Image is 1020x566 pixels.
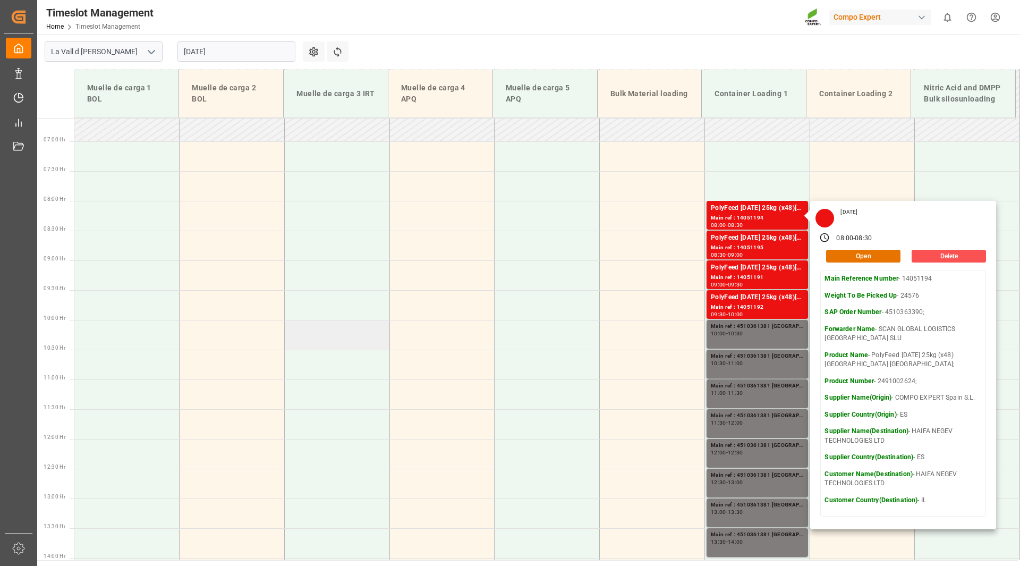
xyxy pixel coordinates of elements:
p: - PolyFeed [DATE] 25kg (x48)[GEOGRAPHIC_DATA] [GEOGRAPHIC_DATA]; [824,351,982,369]
div: 10:00 [728,312,743,317]
div: 13:00 [728,480,743,485]
input: Type to search/select [45,41,163,62]
div: 09:00 [711,282,726,287]
div: 10:30 [728,331,743,336]
div: - [726,539,728,544]
div: Main ref : 14051192 [711,303,804,312]
div: Container Loading 2 [815,84,902,104]
div: - [726,480,728,485]
p: - ES [824,453,982,462]
input: DD.MM.YYYY [177,41,295,62]
div: 11:00 [711,391,726,395]
div: 09:30 [711,312,726,317]
p: - IL [824,496,982,505]
div: 13:30 [711,539,726,544]
a: Home [46,23,64,30]
p: - SCAN GLOBAL LOGISTICS [GEOGRAPHIC_DATA] SLU [824,325,982,343]
div: Timeslot Management [46,5,154,21]
div: Muelle de carga 3 IRT [292,84,379,104]
button: Open [826,250,900,263]
div: PolyFeed [DATE] 25kg (x48)[GEOGRAPHIC_DATA] [GEOGRAPHIC_DATA]; [711,292,804,303]
div: 08:30 [855,234,872,243]
div: 08:30 [711,252,726,257]
div: - [726,510,728,514]
span: 12:00 Hr [44,434,65,440]
strong: Customer Name(Destination) [824,470,912,478]
strong: Supplier Country(Origin) [824,411,896,418]
div: 09:30 [728,282,743,287]
strong: Supplier Country(Destination) [824,453,913,461]
p: - 24576 [824,291,982,301]
div: Main ref : 4510361381 [GEOGRAPHIC_DATA] [711,382,804,391]
div: Nitric Acid and DMPP Bulk silosunloading [920,78,1007,109]
button: show 0 new notifications [936,5,959,29]
strong: SAP Order Number [824,308,881,316]
strong: Product Number [824,377,874,385]
div: 09:00 [728,252,743,257]
span: 08:30 Hr [44,226,65,232]
div: - [726,361,728,366]
p: - 14051194 [824,274,982,284]
div: 11:00 [728,361,743,366]
div: Container Loading 1 [710,84,797,104]
div: 08:00 [836,234,853,243]
div: - [726,282,728,287]
div: - [726,420,728,425]
button: Help Center [959,5,983,29]
div: 10:30 [711,361,726,366]
div: 11:30 [711,420,726,425]
div: Bulk Material loading [606,84,693,104]
div: 08:30 [728,223,743,227]
button: Delete [912,250,986,263]
span: 14:00 Hr [44,553,65,559]
span: 11:00 Hr [44,375,65,381]
div: - [726,223,728,227]
button: open menu [143,44,159,60]
div: Main ref : 4510361381 [GEOGRAPHIC_DATA] [711,411,804,420]
span: 07:30 Hr [44,166,65,172]
strong: Supplier Name(Origin) [824,394,891,401]
div: PolyFeed [DATE] 25kg (x48)[GEOGRAPHIC_DATA] [GEOGRAPHIC_DATA]; [711,263,804,273]
div: 08:00 [711,223,726,227]
strong: Customer Country(Destination) [824,496,917,504]
img: Screenshot%202023-09-29%20at%2010.02.21.png_1712312052.png [805,8,822,27]
strong: Main Reference Number [824,275,898,282]
div: Main ref : 14051191 [711,273,804,282]
span: 10:00 Hr [44,315,65,321]
span: 11:30 Hr [44,404,65,410]
div: 10:00 [711,331,726,336]
div: 12:00 [728,420,743,425]
div: Main ref : 4510361381 [GEOGRAPHIC_DATA] [711,471,804,480]
div: Muelle de carga 1 BOL [83,78,170,109]
div: - [726,252,728,257]
div: 12:30 [728,450,743,455]
strong: Supplier Name(Destination) [824,427,908,435]
div: - [726,312,728,317]
p: - HAIFA NEGEV TECHNOLOGIES LTD [824,470,982,488]
div: Muelle de carga 2 BOL [188,78,275,109]
p: - HAIFA NEGEV TECHNOLOGIES LTD [824,427,982,445]
div: 11:30 [728,391,743,395]
p: - COMPO EXPERT Spain S.L. [824,393,982,403]
p: - 2491002624; [824,377,982,386]
span: 09:00 Hr [44,256,65,261]
div: - [726,391,728,395]
strong: Forwarder Name [824,325,875,333]
div: PolyFeed [DATE] 25kg (x48)[GEOGRAPHIC_DATA] [GEOGRAPHIC_DATA]; [711,203,804,214]
div: Muelle de carga 4 APQ [397,78,484,109]
button: Compo Expert [829,7,936,27]
div: Main ref : 4510361381 [GEOGRAPHIC_DATA] [711,352,804,361]
div: PolyFeed [DATE] 25kg (x48)[GEOGRAPHIC_DATA] [GEOGRAPHIC_DATA]; [711,233,804,243]
span: 10:30 Hr [44,345,65,351]
span: 08:00 Hr [44,196,65,202]
span: 13:00 Hr [44,494,65,500]
div: Main ref : 4510361381 [GEOGRAPHIC_DATA] [711,322,804,331]
span: 13:30 Hr [44,523,65,529]
div: 12:30 [711,480,726,485]
strong: Weight To Be Picked Up [824,292,897,299]
div: Main ref : 14051195 [711,243,804,252]
span: 09:30 Hr [44,285,65,291]
div: - [726,331,728,336]
span: 12:30 Hr [44,464,65,470]
div: - [853,234,855,243]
